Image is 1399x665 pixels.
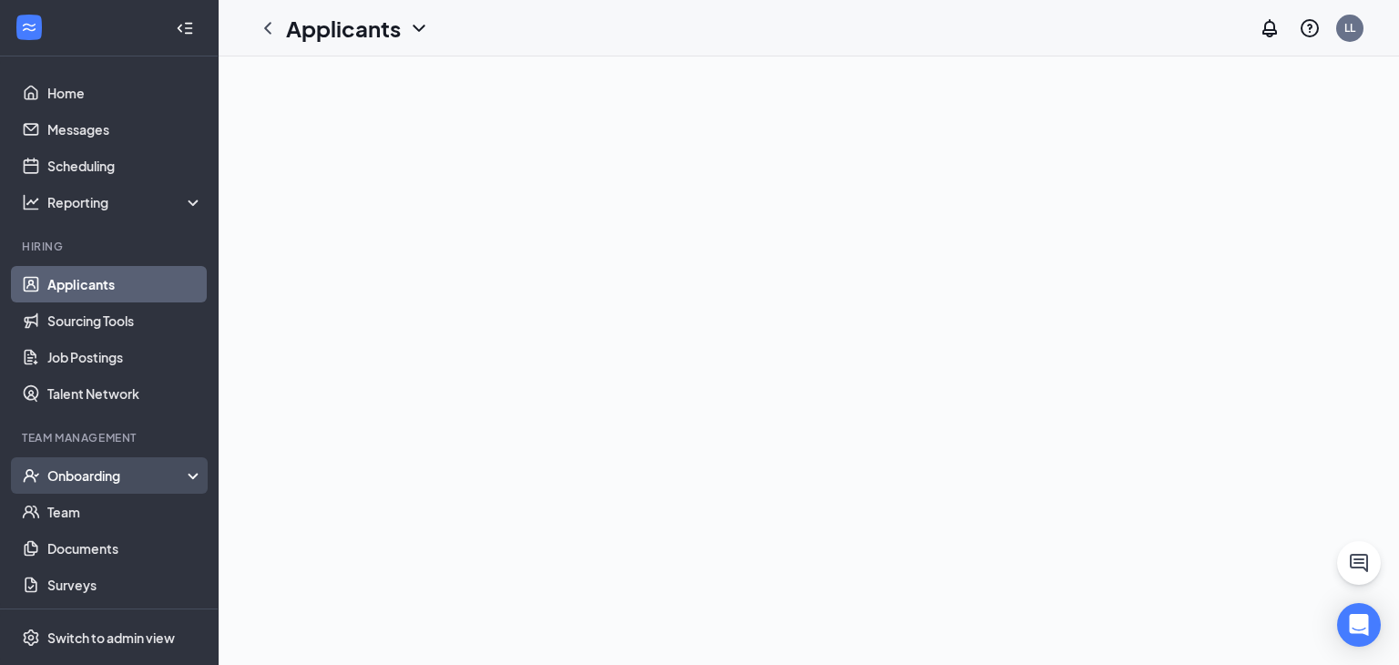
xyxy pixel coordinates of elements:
[47,494,203,530] a: Team
[22,239,199,254] div: Hiring
[1348,552,1370,574] svg: ChatActive
[47,148,203,184] a: Scheduling
[47,466,188,485] div: Onboarding
[47,375,203,412] a: Talent Network
[1299,17,1321,39] svg: QuestionInfo
[47,629,175,647] div: Switch to admin view
[1337,541,1381,585] button: ChatActive
[22,430,199,445] div: Team Management
[47,266,203,302] a: Applicants
[22,193,40,211] svg: Analysis
[1337,603,1381,647] div: Open Intercom Messenger
[20,18,38,36] svg: WorkstreamLogo
[47,111,203,148] a: Messages
[176,19,194,37] svg: Collapse
[408,17,430,39] svg: ChevronDown
[47,302,203,339] a: Sourcing Tools
[1344,20,1355,36] div: LL
[47,75,203,111] a: Home
[47,530,203,567] a: Documents
[257,17,279,39] svg: ChevronLeft
[47,339,203,375] a: Job Postings
[286,13,401,44] h1: Applicants
[47,567,203,603] a: Surveys
[22,629,40,647] svg: Settings
[22,466,40,485] svg: UserCheck
[1259,17,1281,39] svg: Notifications
[47,193,204,211] div: Reporting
